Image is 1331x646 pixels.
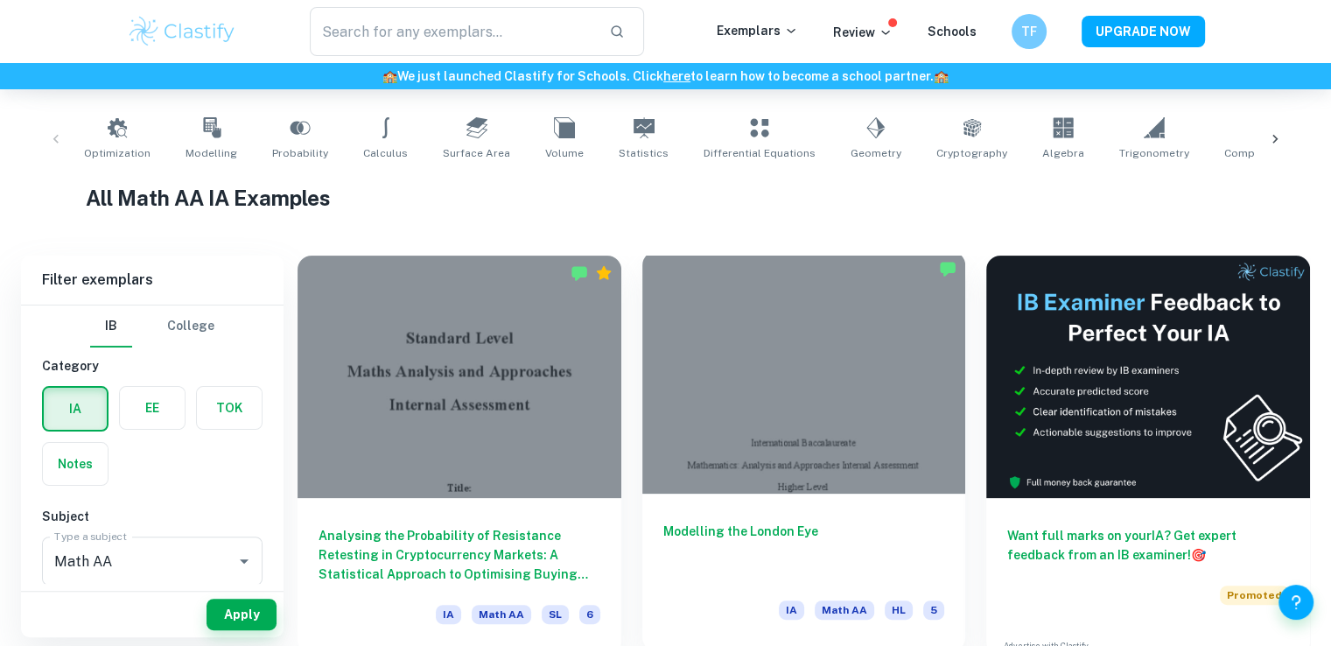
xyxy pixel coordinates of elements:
span: Calculus [363,145,408,161]
button: TOK [197,387,262,429]
button: Help and Feedback [1278,585,1313,620]
span: Modelling [186,145,237,161]
img: Clastify logo [127,14,238,49]
span: 6 [579,605,600,624]
button: EE [120,387,185,429]
span: Algebra [1042,145,1084,161]
span: Optimization [84,145,151,161]
h6: We just launched Clastify for Schools. Click to learn how to become a school partner. [4,67,1327,86]
span: Complex Numbers [1224,145,1320,161]
span: Volume [545,145,584,161]
span: Differential Equations [704,145,816,161]
span: Geometry [851,145,901,161]
span: Trigonometry [1119,145,1189,161]
h6: TF [1019,22,1039,41]
img: Marked [939,260,956,277]
h6: Filter exemplars [21,256,284,305]
h6: Analysing the Probability of Resistance Retesting in Cryptocurrency Markets: A Statistical Approa... [319,526,600,584]
span: SL [542,605,569,624]
span: 🏫 [934,69,949,83]
span: Statistics [619,145,669,161]
h6: Modelling the London Eye [663,522,945,579]
span: Promoted [1220,586,1289,605]
button: Open [232,549,256,573]
span: Math AA [472,605,531,624]
button: Notes [43,443,108,485]
span: Math AA [815,600,874,620]
a: Schools [928,25,977,39]
img: Marked [571,264,588,282]
h6: Category [42,356,263,376]
div: Filter type choice [90,305,214,348]
span: Surface Area [443,145,510,161]
button: Apply [207,599,277,630]
div: Premium [595,264,613,282]
input: Search for any exemplars... [310,7,596,56]
span: 🏫 [382,69,397,83]
span: Cryptography [936,145,1007,161]
label: Type a subject [54,529,127,544]
h6: Subject [42,507,263,526]
button: IB [90,305,132,348]
span: 🎯 [1191,548,1206,562]
a: here [663,69,690,83]
h1: All Math AA IA Examples [86,182,1246,214]
p: Exemplars [717,21,798,40]
span: IA [436,605,461,624]
span: 5 [923,600,944,620]
span: HL [885,600,913,620]
p: Review [833,23,893,42]
button: TF [1012,14,1047,49]
span: IA [779,600,804,620]
h6: Want full marks on your IA ? Get expert feedback from an IB examiner! [1007,526,1289,565]
button: College [167,305,214,348]
span: Probability [272,145,328,161]
button: UPGRADE NOW [1082,16,1205,47]
img: Thumbnail [986,256,1310,498]
button: IA [44,388,107,430]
